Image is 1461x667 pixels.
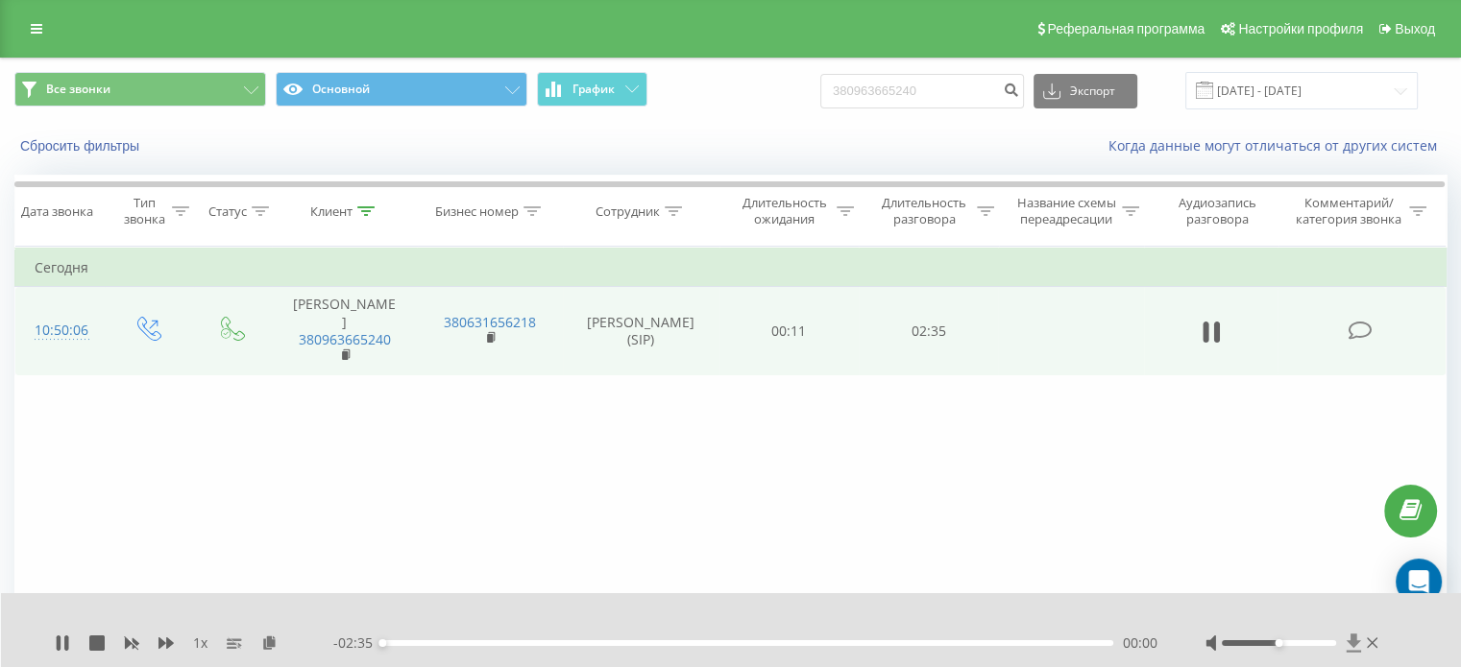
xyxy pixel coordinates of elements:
div: 10:50:06 [35,312,85,349]
div: Длительность ожидания [737,195,833,227]
button: Все звонки [14,72,266,107]
div: Дата звонка [21,203,93,220]
span: 1 x [193,633,207,653]
button: Основной [276,72,527,107]
div: Open Intercom Messenger [1396,559,1442,605]
span: 00:00 [1123,633,1157,653]
div: Статус [208,203,247,220]
td: [PERSON_NAME] [272,287,417,375]
span: - 02:35 [333,633,382,653]
a: Когда данные могут отличаться от других систем [1108,136,1447,155]
span: Реферальная программа [1047,21,1205,36]
button: Экспорт [1034,74,1137,108]
div: Тип звонка [121,195,166,227]
span: Выход [1395,21,1435,36]
div: Комментарий/категория звонка [1292,195,1404,227]
td: 02:35 [859,287,998,375]
span: График [572,83,615,96]
input: Поиск по номеру [820,74,1024,108]
td: [PERSON_NAME] (SIP) [563,287,719,375]
div: Accessibility label [1275,639,1282,647]
div: Название схемы переадресации [1016,195,1117,227]
div: Сотрудник [596,203,660,220]
a: 380963665240 [299,330,391,348]
span: Настройки профиля [1238,21,1363,36]
div: Длительность разговора [876,195,972,227]
a: 380631656218 [444,313,536,331]
button: Сбросить фильтры [14,137,149,155]
td: 00:11 [719,287,859,375]
button: График [537,72,647,107]
div: Клиент [310,203,353,220]
div: Бизнес номер [435,203,519,220]
div: Аудиозапись разговора [1161,195,1274,227]
div: Accessibility label [378,639,386,647]
span: Все звонки [46,82,110,97]
td: Сегодня [15,249,1447,287]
